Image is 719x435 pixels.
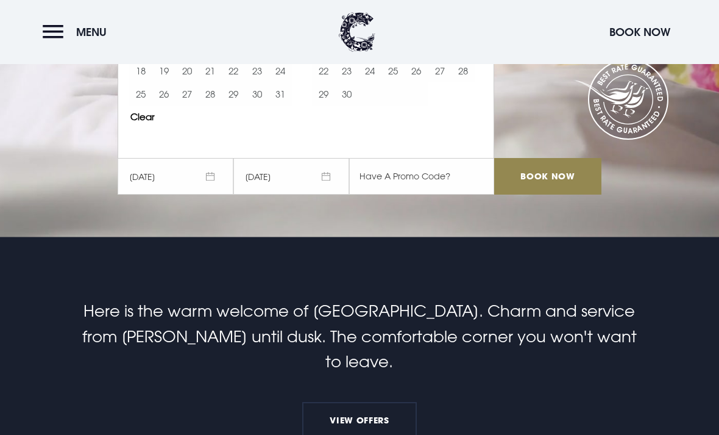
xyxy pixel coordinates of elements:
td: Choose Saturday, August 23, 2025 as your start date. [246,59,269,82]
td: Choose Sunday, August 31, 2025 as your start date. [269,82,292,106]
td: Choose Saturday, August 30, 2025 as your start date. [246,82,269,106]
td: Choose Monday, September 22, 2025 as your start date. [312,59,335,82]
input: Have A Promo Code? [349,158,494,195]
button: 26 [152,82,175,106]
span: Menu [76,25,107,39]
td: Choose Monday, August 25, 2025 as your start date. [129,82,152,106]
button: 25 [129,82,152,106]
span: [DATE] [233,158,349,195]
button: 29 [312,82,335,106]
button: 23 [335,59,358,82]
button: Clear [130,112,155,121]
button: 19 [152,59,175,82]
button: Book Now [603,19,676,45]
button: 24 [358,59,381,82]
button: 28 [452,59,475,82]
td: Choose Wednesday, August 20, 2025 as your start date. [175,59,199,82]
td: Choose Thursday, August 28, 2025 as your start date. [199,82,222,106]
td: Choose Tuesday, August 26, 2025 as your start date. [152,82,175,106]
button: 29 [222,82,245,106]
span: [DATE] [118,158,233,195]
td: Choose Monday, August 18, 2025 as your start date. [129,59,152,82]
td: Choose Sunday, August 24, 2025 as your start date. [269,59,292,82]
input: Book Now [494,158,601,195]
td: Choose Sunday, September 28, 2025 as your start date. [452,59,475,82]
button: 27 [175,82,199,106]
td: Choose Thursday, September 25, 2025 as your start date. [381,59,405,82]
td: Choose Friday, September 26, 2025 as your start date. [405,59,428,82]
button: 26 [405,59,428,82]
img: Clandeboye Lodge [339,12,375,52]
td: Choose Friday, August 22, 2025 as your start date. [222,59,245,82]
button: 20 [175,59,199,82]
button: 30 [246,82,269,106]
td: Choose Monday, September 29, 2025 as your start date. [312,82,335,106]
button: 22 [222,59,245,82]
td: Choose Thursday, August 21, 2025 as your start date. [199,59,222,82]
button: 27 [428,59,452,82]
button: Menu [43,19,113,45]
td: Choose Tuesday, September 30, 2025 as your start date. [335,82,358,106]
button: 18 [129,59,152,82]
td: Choose Wednesday, September 24, 2025 as your start date. [358,59,381,82]
button: 22 [312,59,335,82]
p: Here is the warm welcome of [GEOGRAPHIC_DATA]. Charm and service from [PERSON_NAME] until dusk. T... [73,298,645,375]
button: 30 [335,82,358,106]
td: Choose Friday, August 29, 2025 as your start date. [222,82,245,106]
button: 23 [246,59,269,82]
td: Choose Tuesday, August 19, 2025 as your start date. [152,59,175,82]
button: 21 [199,59,222,82]
button: 28 [199,82,222,106]
button: 25 [381,59,405,82]
td: Choose Tuesday, September 23, 2025 as your start date. [335,59,358,82]
button: 31 [269,82,292,106]
td: Choose Wednesday, August 27, 2025 as your start date. [175,82,199,106]
button: 24 [269,59,292,82]
td: Choose Saturday, September 27, 2025 as your start date. [428,59,452,82]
